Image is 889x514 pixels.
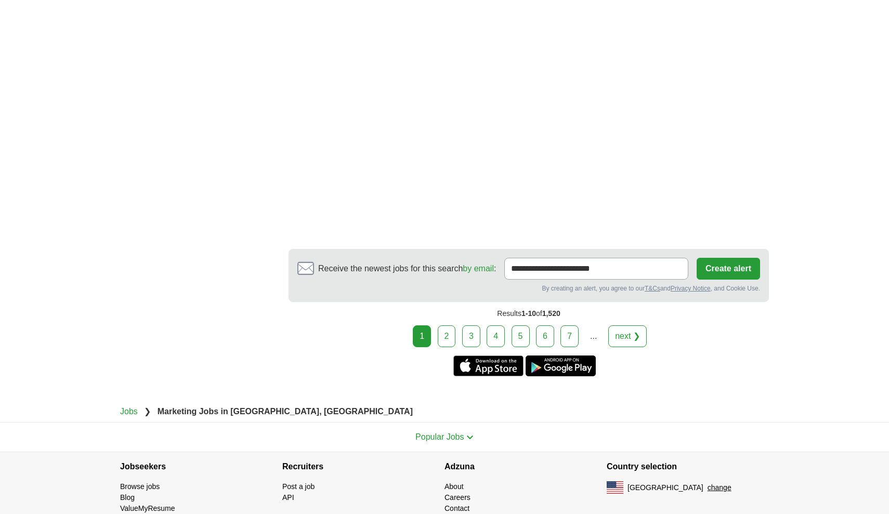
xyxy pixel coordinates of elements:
a: T&Cs [645,285,660,292]
span: Popular Jobs [415,432,464,441]
a: API [282,493,294,502]
a: Careers [444,493,470,502]
a: ValueMyResume [120,504,175,512]
span: ❯ [144,407,151,416]
a: Privacy Notice [671,285,711,292]
a: 7 [560,325,579,347]
span: 1,520 [542,309,560,318]
span: Receive the newest jobs for this search : [318,262,496,275]
img: US flag [607,481,623,494]
span: 1-10 [521,309,536,318]
a: next ❯ [608,325,647,347]
h4: Country selection [607,452,769,481]
div: By creating an alert, you agree to our and , and Cookie Use. [297,284,760,293]
a: Jobs [120,407,138,416]
a: Browse jobs [120,482,160,491]
a: Blog [120,493,135,502]
a: 6 [536,325,554,347]
a: by email [463,264,494,273]
a: About [444,482,464,491]
div: 1 [413,325,431,347]
img: toggle icon [466,435,474,440]
a: 2 [438,325,456,347]
a: Get the Android app [526,355,596,376]
a: Post a job [282,482,315,491]
a: Contact [444,504,469,512]
a: 3 [462,325,480,347]
a: 4 [487,325,505,347]
div: ... [583,326,604,347]
span: [GEOGRAPHIC_DATA] [627,482,703,493]
div: Results of [289,302,769,325]
button: Create alert [697,258,760,280]
button: change [708,482,731,493]
strong: Marketing Jobs in [GEOGRAPHIC_DATA], [GEOGRAPHIC_DATA] [158,407,413,416]
a: 5 [512,325,530,347]
a: Get the iPhone app [453,355,524,376]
